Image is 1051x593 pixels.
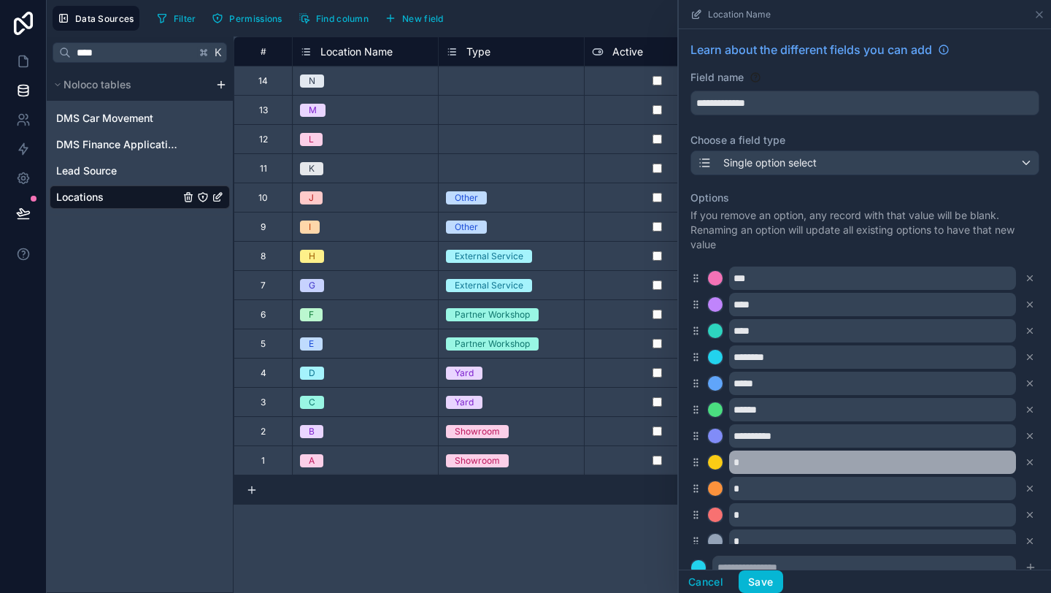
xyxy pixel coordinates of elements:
span: Permissions [229,13,282,24]
label: Choose a field type [690,133,1039,148]
span: Single option select [723,156,817,170]
div: Other [455,191,478,204]
span: Type [466,45,490,59]
span: K [213,47,223,58]
div: Partner Workshop [455,308,530,321]
div: 4 [261,367,266,379]
button: Find column [293,7,374,29]
div: J [309,191,314,204]
div: External Service [455,279,523,292]
span: Location Name [320,45,393,59]
button: Single option select [690,150,1039,175]
div: F [309,308,314,321]
button: Data Sources [53,6,139,31]
div: Showroom [455,454,500,467]
div: G [309,279,315,292]
div: 14 [258,75,268,87]
span: Data Sources [75,13,134,24]
div: 13 [259,104,268,116]
span: Filter [174,13,196,24]
div: H [309,250,315,263]
div: B [309,425,315,438]
span: Find column [316,13,369,24]
div: External Service [455,250,523,263]
a: Permissions [207,7,293,29]
div: 8 [261,250,266,262]
div: Partner Workshop [455,337,530,351]
div: K [309,162,315,175]
div: # [245,46,281,57]
div: L [309,133,314,146]
div: 1 [261,455,265,467]
div: D [309,367,315,380]
div: 3 [261,397,266,408]
span: Active [612,45,643,59]
div: Yard [455,396,474,409]
div: 11 [260,163,267,175]
div: I [309,221,311,234]
div: 5 [261,338,266,350]
div: C [309,396,315,409]
div: 2 [261,426,266,437]
div: N [309,74,315,88]
div: Showroom [455,425,500,438]
button: Permissions [207,7,287,29]
div: 7 [261,280,266,291]
div: Yard [455,367,474,380]
div: A [309,454,315,467]
span: New field [402,13,444,24]
div: M [309,104,317,117]
div: 6 [261,309,266,321]
a: Learn about the different fields you can add [690,41,950,58]
span: Learn about the different fields you can add [690,41,932,58]
button: Filter [151,7,201,29]
label: Options [690,191,1039,205]
div: Other [455,221,478,234]
label: Field name [690,70,744,85]
div: 10 [258,192,268,204]
button: New field [380,7,449,29]
div: 12 [259,134,268,145]
div: 9 [261,221,266,233]
p: If you remove an option, any record with that value will be blank. Renaming an option will update... [690,208,1039,252]
div: E [309,337,314,351]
